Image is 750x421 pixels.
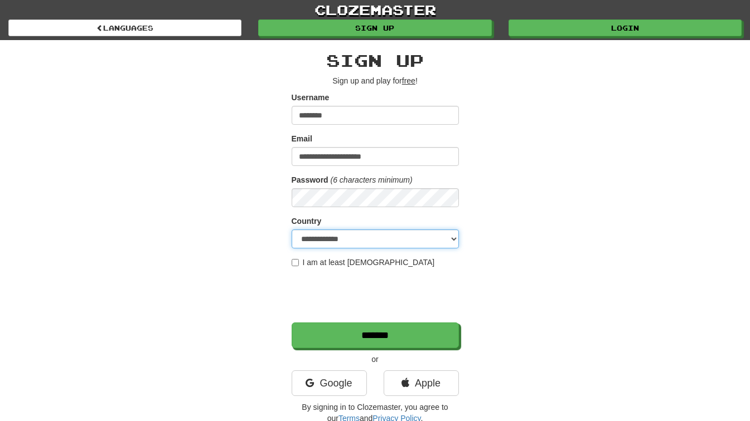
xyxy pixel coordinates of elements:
[292,273,461,317] iframe: reCAPTCHA
[292,51,459,70] h2: Sign up
[292,174,328,185] label: Password
[292,370,367,396] a: Google
[292,354,459,365] p: or
[292,92,330,103] label: Username
[292,75,459,86] p: Sign up and play for !
[292,257,435,268] label: I am at least [DEMOGRAPHIC_DATA]
[8,19,241,36] a: Languages
[331,175,413,184] em: (6 characters minimum)
[509,19,742,36] a: Login
[402,76,415,85] u: free
[384,370,459,396] a: Apple
[292,133,312,144] label: Email
[258,19,491,36] a: Sign up
[292,259,299,266] input: I am at least [DEMOGRAPHIC_DATA]
[292,216,322,227] label: Country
